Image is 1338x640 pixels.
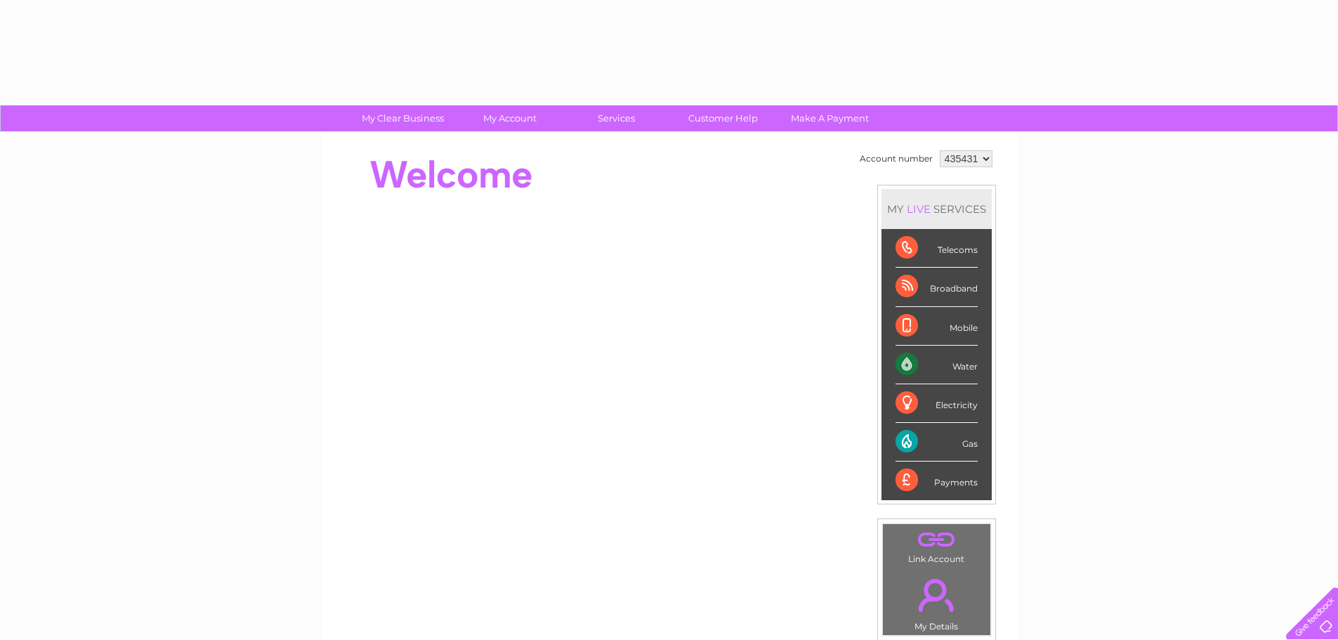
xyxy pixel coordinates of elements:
[558,105,674,131] a: Services
[856,147,936,171] td: Account number
[896,384,978,423] div: Electricity
[886,570,987,620] a: .
[896,229,978,268] div: Telecoms
[904,202,933,216] div: LIVE
[896,268,978,306] div: Broadband
[882,567,991,636] td: My Details
[665,105,781,131] a: Customer Help
[882,523,991,568] td: Link Account
[772,105,888,131] a: Make A Payment
[896,462,978,499] div: Payments
[881,189,992,229] div: MY SERVICES
[896,423,978,462] div: Gas
[896,307,978,346] div: Mobile
[886,528,987,552] a: .
[452,105,568,131] a: My Account
[345,105,461,131] a: My Clear Business
[896,346,978,384] div: Water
